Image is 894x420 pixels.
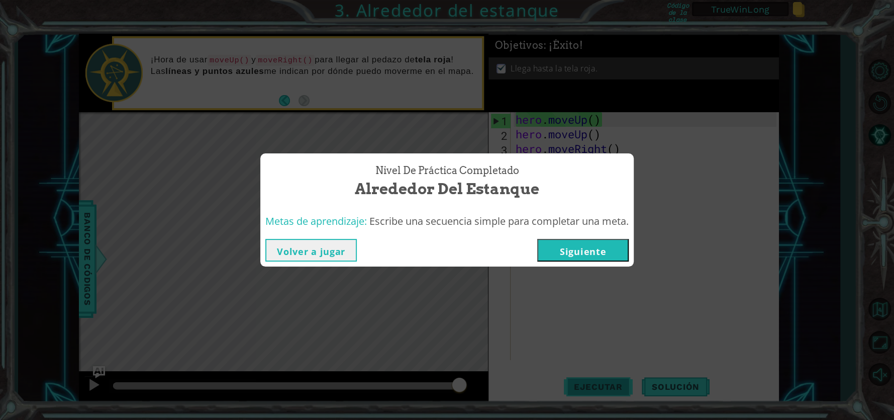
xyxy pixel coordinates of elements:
span: Nivel de práctica Completado [375,163,519,178]
span: Metas de aprendizaje: [265,214,367,228]
span: Escribe una secuencia simple para completar una meta. [369,214,629,228]
button: Siguiente [537,239,629,262]
span: Alrededor del estanque [355,178,539,200]
button: Volver a jugar [265,239,357,262]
